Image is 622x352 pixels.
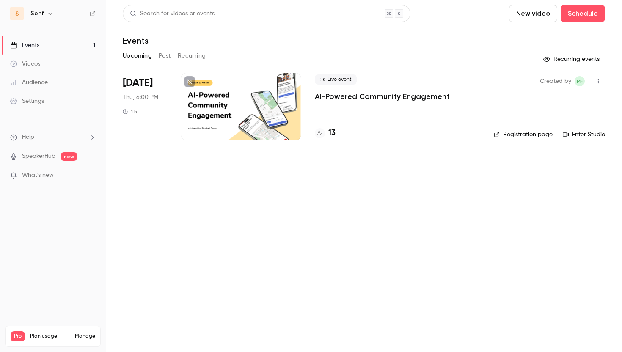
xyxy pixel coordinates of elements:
[11,331,25,341] span: Pro
[123,49,152,63] button: Upcoming
[540,76,571,86] span: Created by
[10,41,39,49] div: Events
[159,49,171,63] button: Past
[123,93,158,102] span: Thu, 6:00 PM
[577,76,583,86] span: PF
[509,5,557,22] button: New video
[123,108,137,115] div: 1 h
[10,97,44,105] div: Settings
[30,9,44,18] h6: Senf
[130,9,215,18] div: Search for videos or events
[10,133,96,142] li: help-dropdown-opener
[22,171,54,180] span: What's new
[539,52,605,66] button: Recurring events
[561,5,605,22] button: Schedule
[494,130,553,139] a: Registration page
[30,333,70,340] span: Plan usage
[123,36,149,46] h1: Events
[85,172,96,179] iframe: Noticeable Trigger
[10,78,48,87] div: Audience
[328,127,336,139] h4: 13
[575,76,585,86] span: Pascal Fuhr
[22,152,55,161] a: SpeakerHub
[178,49,206,63] button: Recurring
[315,91,450,102] a: AI-Powered Community Engagement
[75,333,95,340] a: Manage
[10,60,40,68] div: Videos
[22,133,34,142] span: Help
[123,76,153,90] span: [DATE]
[123,73,167,140] div: Sep 18 Thu, 6:00 PM (Europe/Berlin)
[61,152,77,161] span: new
[315,127,336,139] a: 13
[315,74,357,85] span: Live event
[563,130,605,139] a: Enter Studio
[15,9,19,18] span: S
